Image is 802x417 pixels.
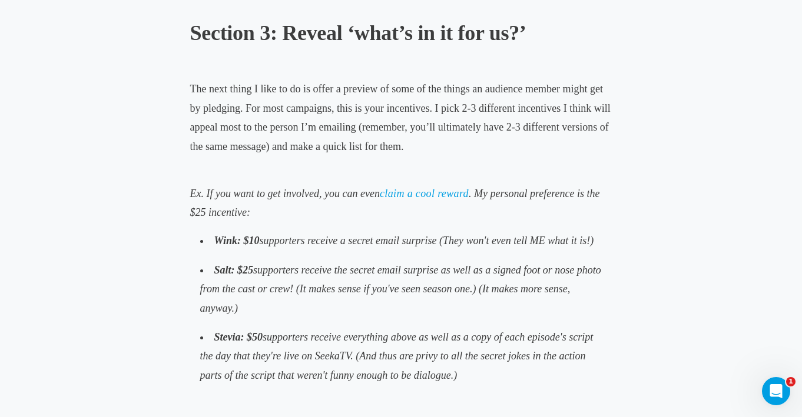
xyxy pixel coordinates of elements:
span: supporters receive everything above as well as a copy of each episode's script the day that they'... [200,331,594,381]
span: Ex. If you want to get involved, you can even [190,188,380,199]
iframe: Intercom live chat [762,377,790,405]
span: The next thing I like to do is offer a preview of some of the things an audience member might get... [190,83,611,152]
a: claim a cool reward [380,188,469,199]
span: . My personal preference is the $25 incentive: [190,188,600,218]
b: Section 3: Reveal ‘what’s in it for us?’ [190,21,526,45]
b: Salt: $25 [214,264,254,276]
b: Wink: $10 [214,235,260,246]
span: supporters receive the secret email surprise as well as a signed foot or nose photo from the cast... [200,264,601,314]
span: 1 [786,377,796,386]
span: supporters receive a secret email surprise (They won't even tell ME what it is!) [259,235,594,246]
b: Stevia: $50 [214,331,263,343]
